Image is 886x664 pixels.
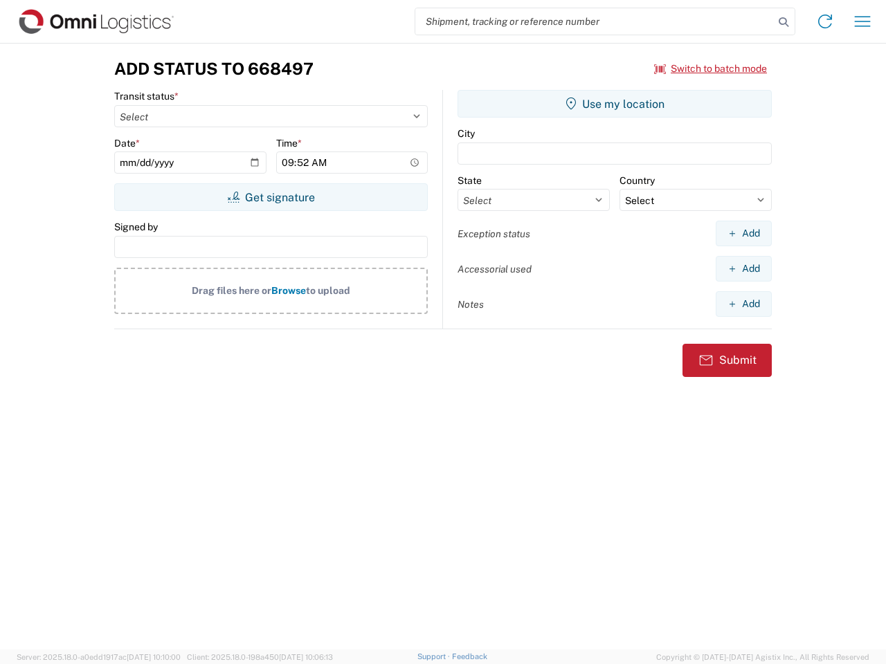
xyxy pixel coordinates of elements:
[114,137,140,149] label: Date
[716,256,772,282] button: Add
[656,651,869,663] span: Copyright © [DATE]-[DATE] Agistix Inc., All Rights Reserved
[458,228,530,240] label: Exception status
[716,291,772,317] button: Add
[114,90,179,102] label: Transit status
[654,57,767,80] button: Switch to batch mode
[452,652,487,661] a: Feedback
[306,285,350,296] span: to upload
[417,652,452,661] a: Support
[187,653,333,661] span: Client: 2025.18.0-198a450
[192,285,271,296] span: Drag files here or
[276,137,302,149] label: Time
[114,183,428,211] button: Get signature
[458,174,482,187] label: State
[458,127,475,140] label: City
[415,8,774,35] input: Shipment, tracking or reference number
[279,653,333,661] span: [DATE] 10:06:13
[114,221,158,233] label: Signed by
[271,285,306,296] span: Browse
[682,344,772,377] button: Submit
[114,59,314,79] h3: Add Status to 668497
[458,263,532,275] label: Accessorial used
[620,174,655,187] label: Country
[127,653,181,661] span: [DATE] 10:10:00
[17,653,181,661] span: Server: 2025.18.0-a0edd1917ac
[458,298,484,311] label: Notes
[716,221,772,246] button: Add
[458,90,772,118] button: Use my location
